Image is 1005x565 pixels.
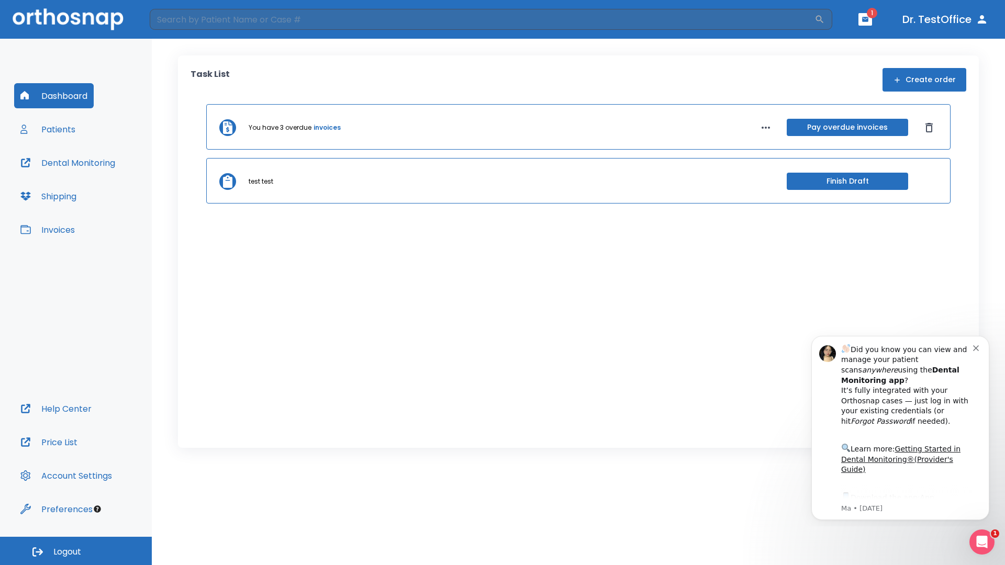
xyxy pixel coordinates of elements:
[177,16,186,25] button: Dismiss notification
[46,177,177,187] p: Message from Ma, sent 5w ago
[898,10,992,29] button: Dr. TestOffice
[150,9,814,30] input: Search by Patient Name or Case #
[53,546,81,558] span: Logout
[14,396,98,421] button: Help Center
[14,463,118,488] button: Account Settings
[13,8,124,30] img: Orthosnap
[883,68,966,92] button: Create order
[14,83,94,108] button: Dashboard
[249,177,273,186] p: test test
[14,430,84,455] button: Price List
[14,150,121,175] button: Dental Monitoring
[796,326,1005,526] iframe: Intercom notifications message
[249,123,311,132] p: You have 3 overdue
[14,496,99,522] button: Preferences
[93,504,102,514] div: Tooltip anchor
[14,184,83,209] button: Shipping
[46,164,177,218] div: Download the app: | ​ Let us know if you need help getting started!
[787,119,908,136] button: Pay overdue invoices
[787,173,908,190] button: Finish Draft
[14,117,82,142] button: Patients
[969,529,995,555] iframe: Intercom live chat
[191,68,230,92] p: Task List
[46,167,139,186] a: App Store
[867,8,877,18] span: 1
[14,217,81,242] button: Invoices
[921,119,937,136] button: Dismiss
[314,123,341,132] a: invoices
[991,529,999,538] span: 1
